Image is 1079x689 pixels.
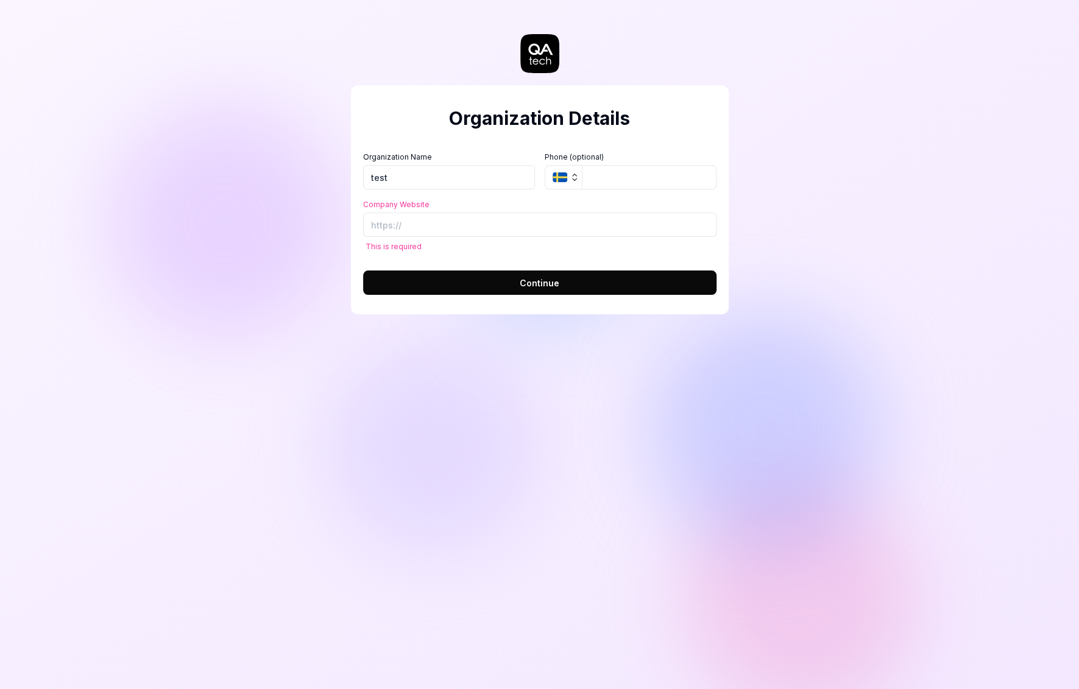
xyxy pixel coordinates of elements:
span: Continue [520,277,559,289]
button: Continue [363,270,716,295]
label: Phone (optional) [545,152,716,163]
label: Organization Name [363,152,535,163]
span: This is required [366,241,422,252]
h2: Organization Details [363,105,716,132]
label: Company Website [363,199,716,210]
input: https:// [363,213,716,237]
